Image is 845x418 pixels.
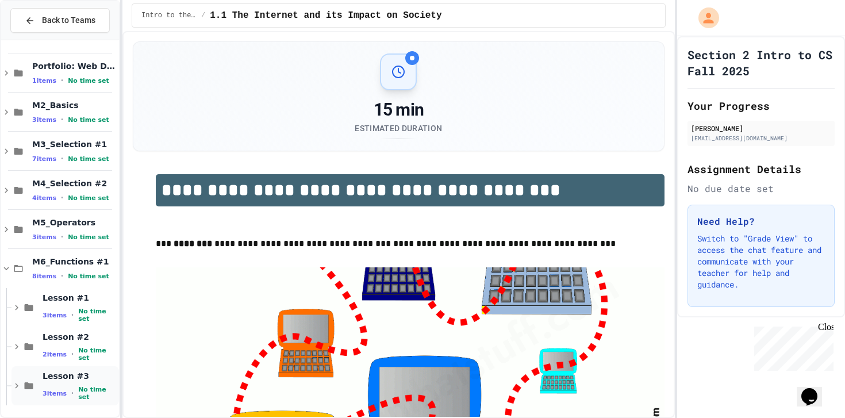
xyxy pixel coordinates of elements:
[687,98,835,114] h2: Your Progress
[42,14,95,26] span: Back to Teams
[697,233,825,290] p: Switch to "Grade View" to access the chat feature and communicate with your teacher for help and ...
[210,9,441,22] span: 1.1 The Internet and its Impact on Society
[32,178,117,189] span: M4_Selection #2
[201,11,205,20] span: /
[68,77,109,85] span: No time set
[750,322,834,371] iframe: chat widget
[32,273,56,280] span: 8 items
[78,386,117,401] span: No time set
[61,154,63,163] span: •
[32,233,56,241] span: 3 items
[691,123,831,133] div: [PERSON_NAME]
[43,390,67,397] span: 3 items
[687,182,835,195] div: No due date set
[71,389,74,398] span: •
[43,293,117,303] span: Lesson #1
[32,194,56,202] span: 4 items
[71,310,74,320] span: •
[32,61,117,71] span: Portfolio: Web Dev Final Project
[687,161,835,177] h2: Assignment Details
[686,5,722,31] div: My Account
[68,233,109,241] span: No time set
[797,372,834,407] iframe: chat widget
[71,350,74,359] span: •
[697,214,825,228] h3: Need Help?
[78,308,117,323] span: No time set
[43,332,117,342] span: Lesson #2
[32,155,56,163] span: 7 items
[10,8,110,33] button: Back to Teams
[355,122,442,134] div: Estimated Duration
[32,116,56,124] span: 3 items
[691,134,831,143] div: [EMAIL_ADDRESS][DOMAIN_NAME]
[68,273,109,280] span: No time set
[32,100,117,110] span: M2_Basics
[68,194,109,202] span: No time set
[32,217,117,228] span: M5_Operators
[32,77,56,85] span: 1 items
[355,99,442,120] div: 15 min
[141,11,197,20] span: Intro to the Web
[68,116,109,124] span: No time set
[61,271,63,281] span: •
[43,371,117,381] span: Lesson #3
[43,351,67,358] span: 2 items
[68,155,109,163] span: No time set
[61,115,63,124] span: •
[32,139,117,149] span: M3_Selection #1
[43,312,67,319] span: 3 items
[61,232,63,241] span: •
[61,76,63,85] span: •
[78,347,117,362] span: No time set
[5,5,79,73] div: Chat with us now!Close
[61,193,63,202] span: •
[32,256,117,267] span: M6_Functions #1
[687,47,835,79] h1: Section 2 Intro to CS Fall 2025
